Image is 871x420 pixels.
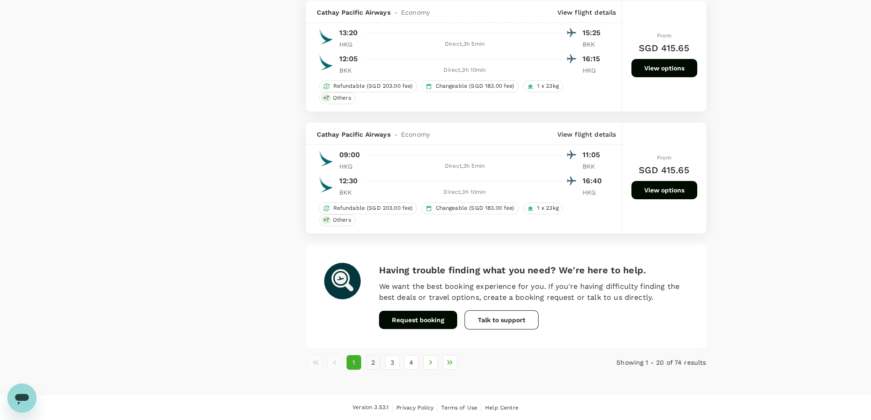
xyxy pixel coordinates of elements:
[368,188,562,197] div: Direct , 3h 10min
[582,53,605,64] p: 16:15
[317,130,390,139] span: Cathay Pacific Airways
[582,149,605,160] p: 11:05
[534,82,562,90] span: 1 x 23kg
[317,8,390,17] span: Cathay Pacific Airways
[582,27,605,38] p: 15:25
[639,41,689,55] h6: SGD 415.65
[339,66,362,75] p: BKK
[347,355,361,370] button: page 1
[441,404,477,411] span: Terms of Use
[368,66,562,75] div: Direct , 3h 10min
[366,355,380,370] button: Go to page 2
[319,202,417,214] div: Refundable (SGD 203.00 fee)
[396,404,433,411] span: Privacy Policy
[422,202,518,214] div: Changeable (SGD 183.00 fee)
[319,92,355,104] div: +7Others
[330,204,417,212] span: Refundable (SGD 203.00 fee)
[422,80,518,92] div: Changeable (SGD 183.00 fee)
[317,27,335,46] img: CX
[572,358,706,367] p: Showing 1 - 20 of 74 results
[368,162,562,171] div: Direct , 3h 5min
[657,154,671,161] span: From
[639,163,689,177] h6: SGD 415.65
[321,94,331,102] span: + 7
[329,216,355,224] span: Others
[465,310,539,330] button: Talk to support
[7,383,37,413] iframe: Button to launch messaging window
[423,355,438,370] button: Go to next page
[321,216,331,224] span: + 7
[319,214,355,226] div: +7Others
[401,8,430,17] span: Economy
[657,32,671,39] span: From
[582,162,605,171] p: BKK
[390,130,401,139] span: -
[368,40,562,49] div: Direct , 3h 5min
[379,263,688,277] h6: Having trouble finding what you need? We're here to help.
[582,40,605,49] p: BKK
[379,311,457,329] button: Request booking
[523,80,563,92] div: 1 x 23kg
[631,59,697,77] button: View options
[379,281,688,303] p: We want the best booking experience for you. If you're having difficulty finding the best deals o...
[443,355,457,370] button: Go to last page
[631,181,697,199] button: View options
[353,403,389,412] span: Version 3.53.1
[441,403,477,413] a: Terms of Use
[534,204,562,212] span: 1 x 23kg
[330,82,417,90] span: Refundable (SGD 203.00 fee)
[339,162,362,171] p: HKG
[329,94,355,102] span: Others
[306,355,573,370] nav: pagination navigation
[317,53,335,72] img: CX
[432,204,518,212] span: Changeable (SGD 183.00 fee)
[339,149,360,160] p: 09:00
[339,175,358,186] p: 12:30
[390,8,401,17] span: -
[523,202,563,214] div: 1 x 23kg
[485,404,518,411] span: Help Centre
[396,403,433,413] a: Privacy Policy
[582,175,605,186] p: 16:40
[317,149,335,168] img: CX
[404,355,419,370] button: Go to page 4
[339,188,362,197] p: BKK
[432,82,518,90] span: Changeable (SGD 183.00 fee)
[557,130,616,139] p: View flight details
[339,40,362,49] p: HKG
[339,27,358,38] p: 13:20
[319,80,417,92] div: Refundable (SGD 203.00 fee)
[401,130,430,139] span: Economy
[385,355,400,370] button: Go to page 3
[317,175,335,194] img: CX
[485,403,518,413] a: Help Centre
[582,66,605,75] p: HKG
[339,53,358,64] p: 12:05
[582,188,605,197] p: HKG
[557,8,616,17] p: View flight details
